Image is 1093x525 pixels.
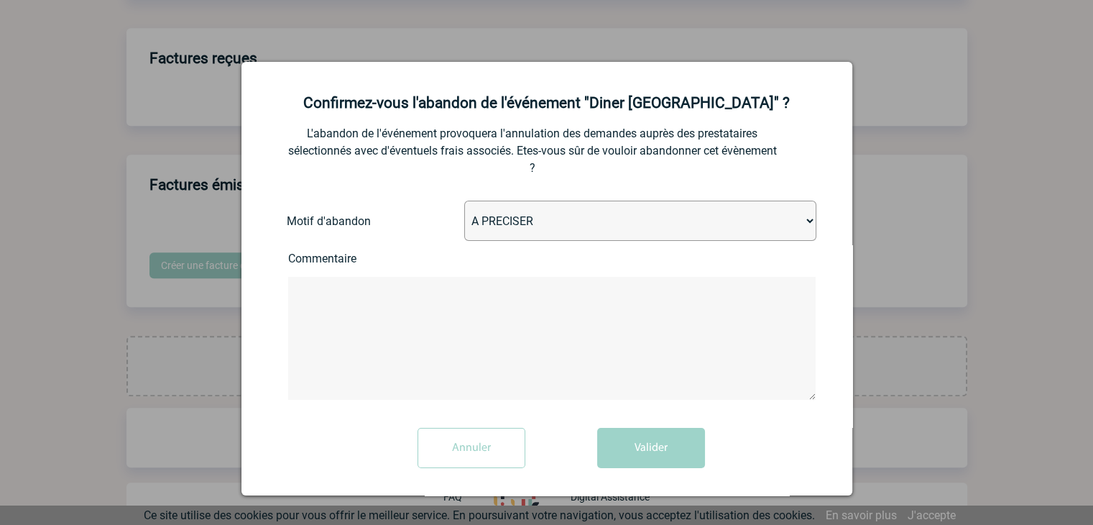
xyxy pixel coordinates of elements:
p: L'abandon de l'événement provoquera l'annulation des demandes auprès des prestataires sélectionné... [288,125,777,177]
label: Motif d'abandon [287,214,398,228]
button: Valider [597,428,705,468]
label: Commentaire [288,252,403,265]
h2: Confirmez-vous l'abandon de l'événement "Diner [GEOGRAPHIC_DATA]" ? [259,94,834,111]
input: Annuler [418,428,525,468]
